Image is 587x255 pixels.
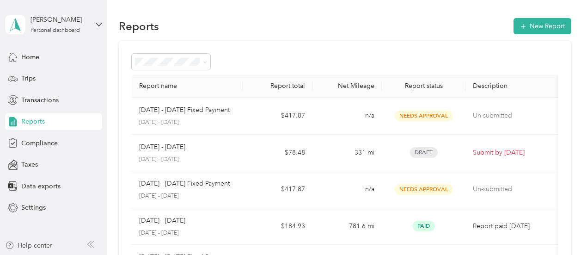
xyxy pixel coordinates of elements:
div: Personal dashboard [31,28,80,33]
td: n/a [312,98,382,135]
td: n/a [312,171,382,208]
iframe: Everlance-gr Chat Button Frame [535,203,587,255]
span: Data exports [21,181,61,191]
h1: Reports [119,21,159,31]
span: Taxes [21,160,38,169]
p: Submit by [DATE] [473,148,551,158]
td: $184.93 [243,208,312,245]
span: Paid [413,221,435,231]
span: Home [21,52,39,62]
p: [DATE] - [DATE] [139,118,236,127]
th: Net Mileage [312,75,382,98]
div: [PERSON_NAME] [31,15,88,25]
p: [DATE] - [DATE] [139,216,185,226]
td: $417.87 [243,98,312,135]
th: Report name [132,75,243,98]
p: [DATE] - [DATE] [139,192,236,200]
span: Compliance [21,138,58,148]
td: 331 mi [312,135,382,172]
td: 781.6 mi [312,208,382,245]
span: Needs Approval [395,184,453,195]
p: [DATE] - [DATE] Fixed Payment [139,179,230,189]
button: Help center [5,241,52,250]
button: New Report [514,18,571,34]
p: [DATE] - [DATE] Fixed Payment [139,105,230,115]
span: Trips [21,74,36,83]
th: Report total [243,75,312,98]
td: $78.48 [243,135,312,172]
p: [DATE] - [DATE] [139,229,236,237]
span: Transactions [21,95,59,105]
th: Description [465,75,558,98]
td: $417.87 [243,171,312,208]
p: Un-submitted [473,184,551,194]
span: Reports [21,117,45,126]
p: Un-submitted [473,111,551,121]
p: [DATE] - [DATE] [139,142,185,152]
p: Report paid [DATE] [473,221,551,231]
span: Settings [21,203,46,212]
span: Needs Approval [395,111,453,121]
span: Draft [410,147,438,158]
p: [DATE] - [DATE] [139,155,236,164]
div: Report status [389,82,458,90]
